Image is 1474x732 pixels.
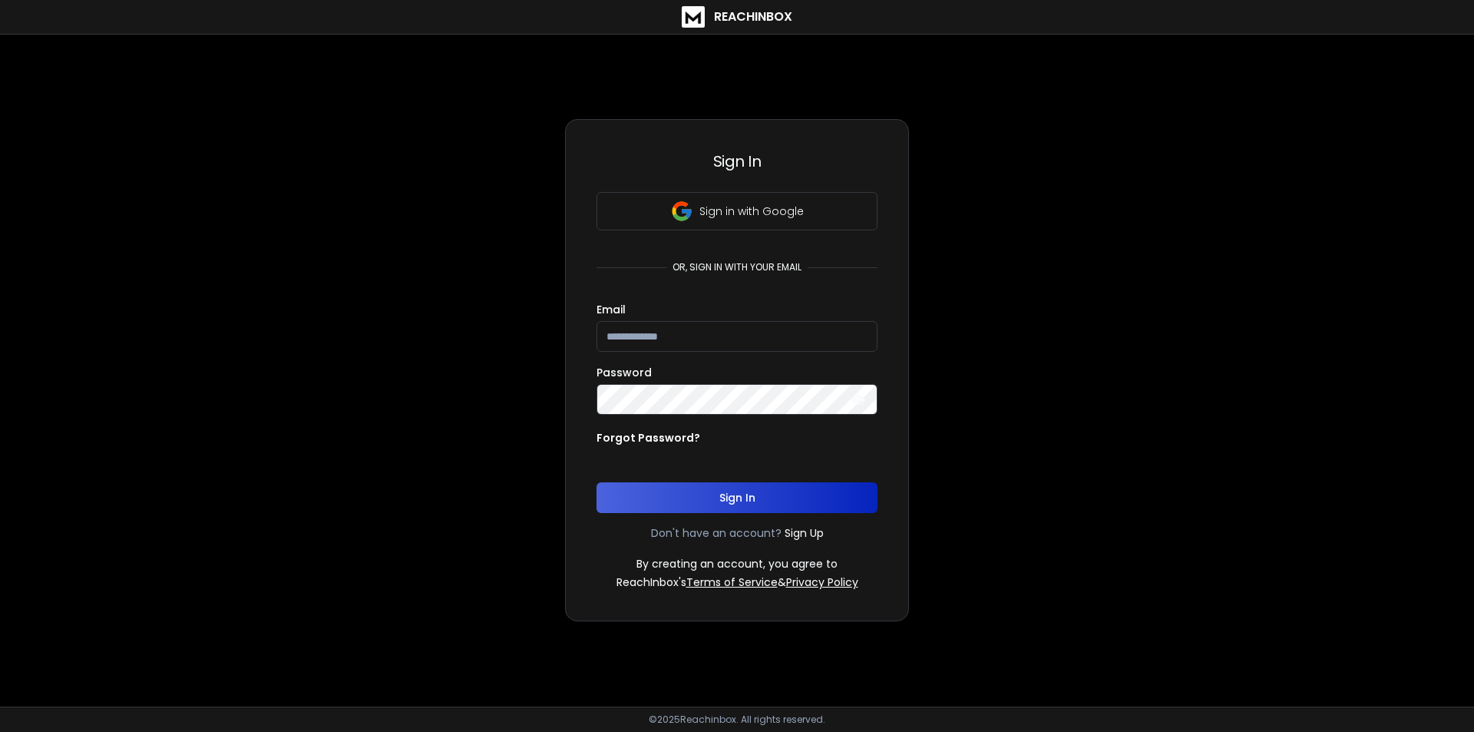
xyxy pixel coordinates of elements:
[686,575,778,590] a: Terms of Service
[699,204,804,219] p: Sign in with Google
[597,482,877,513] button: Sign In
[597,151,877,172] h3: Sign In
[682,6,792,28] a: ReachInbox
[682,6,705,28] img: logo
[785,525,824,541] a: Sign Up
[666,261,808,273] p: or, sign in with your email
[636,556,838,571] p: By creating an account, you agree to
[786,575,858,590] a: Privacy Policy
[597,430,700,445] p: Forgot Password?
[649,714,825,726] p: © 2025 Reachinbox. All rights reserved.
[597,192,877,230] button: Sign in with Google
[597,367,652,378] label: Password
[616,575,858,590] p: ReachInbox's &
[597,304,626,315] label: Email
[714,8,792,26] h1: ReachInbox
[651,525,782,541] p: Don't have an account?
